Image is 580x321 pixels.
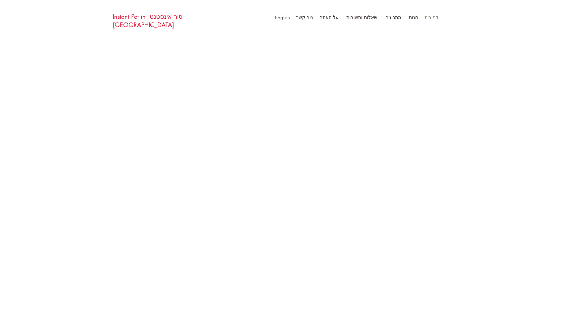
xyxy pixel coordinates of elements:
[342,12,381,22] a: שאלות ותשובות
[382,12,405,22] p: מתכונים
[343,12,381,22] p: שאלות ותשובות
[293,12,317,22] a: צור קשר
[317,12,342,22] a: על האתר
[405,12,422,22] a: חנות
[272,12,293,22] a: English
[113,12,183,29] a: סיר אינסטנט Instant Pot in [GEOGRAPHIC_DATA]
[267,12,442,22] nav: אתר
[317,12,342,22] p: על האתר
[422,12,442,22] a: דף בית
[381,12,405,22] a: מתכונים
